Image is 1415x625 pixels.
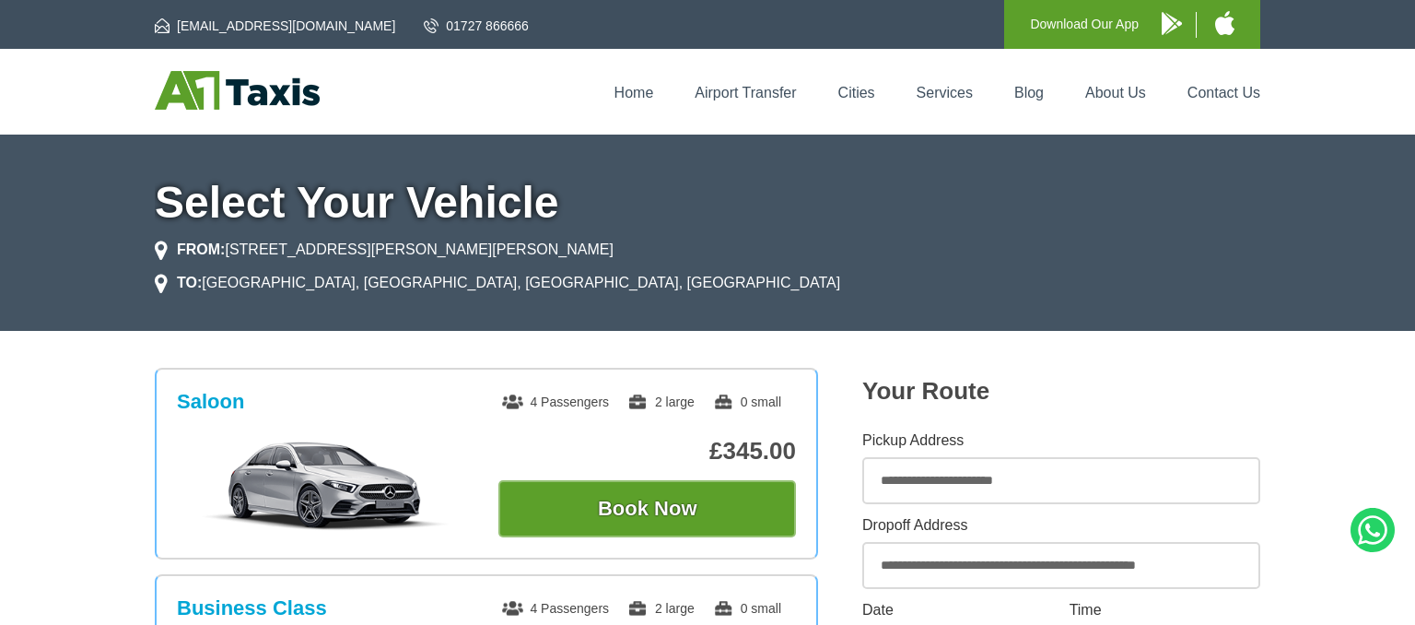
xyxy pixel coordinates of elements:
[155,272,840,294] li: [GEOGRAPHIC_DATA], [GEOGRAPHIC_DATA], [GEOGRAPHIC_DATA], [GEOGRAPHIC_DATA]
[498,437,796,466] p: £345.00
[1085,85,1146,100] a: About Us
[862,603,1053,618] label: Date
[155,71,320,110] img: A1 Taxis St Albans LTD
[1030,13,1139,36] p: Download Our App
[1215,11,1234,35] img: A1 Taxis iPhone App
[177,596,327,620] h3: Business Class
[502,395,609,409] span: 4 Passengers
[155,181,1260,225] h1: Select Your Vehicle
[187,440,464,532] img: Saloon
[627,601,695,616] span: 2 large
[424,17,529,35] a: 01727 866666
[177,390,244,414] h3: Saloon
[627,395,695,409] span: 2 large
[1162,12,1182,35] img: A1 Taxis Android App
[155,239,614,261] li: [STREET_ADDRESS][PERSON_NAME][PERSON_NAME]
[862,433,1260,448] label: Pickup Address
[614,85,654,100] a: Home
[713,395,781,409] span: 0 small
[498,480,796,537] button: Book Now
[713,601,781,616] span: 0 small
[177,242,225,257] strong: FROM:
[155,17,395,35] a: [EMAIL_ADDRESS][DOMAIN_NAME]
[838,85,875,100] a: Cities
[1014,85,1044,100] a: Blog
[917,85,973,100] a: Services
[1187,85,1260,100] a: Contact Us
[177,275,202,290] strong: TO:
[695,85,796,100] a: Airport Transfer
[862,518,1260,533] label: Dropoff Address
[502,601,609,616] span: 4 Passengers
[862,377,1260,406] h2: Your Route
[1070,603,1260,618] label: Time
